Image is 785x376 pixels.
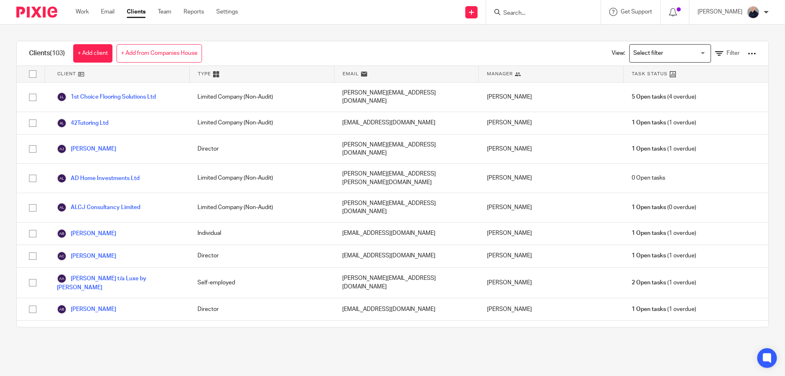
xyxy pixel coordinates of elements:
a: [PERSON_NAME] [57,229,116,239]
span: 1 Open tasks [632,119,666,127]
div: Limited Company (Non-Audit) [189,83,334,112]
div: [EMAIL_ADDRESS][DOMAIN_NAME] [334,298,479,320]
div: [EMAIL_ADDRESS][DOMAIN_NAME] [334,321,479,343]
div: Limited Company (Non-Audit) [189,193,334,222]
div: [PERSON_NAME] [479,135,624,164]
span: (1 overdue) [632,252,696,260]
div: Director [189,298,334,320]
div: [EMAIL_ADDRESS][DOMAIN_NAME] [334,223,479,245]
img: svg%3E [57,144,67,154]
a: Email [101,8,114,16]
img: svg%3E [57,274,67,284]
span: 1 Open tasks [632,229,666,237]
a: ALCJ Consultancy Limited [57,203,140,212]
img: IMG_8745-0021-copy.jpg [747,6,760,19]
a: 42Tutoring Ltd [57,118,108,128]
input: Search for option [630,46,706,61]
a: + Add client [73,44,112,63]
div: [PERSON_NAME][EMAIL_ADDRESS][DOMAIN_NAME] [334,268,479,298]
a: Clients [127,8,146,16]
span: 1 Open tasks [632,252,666,260]
span: Task Status [632,70,668,77]
div: Limited Company (Non-Audit) [189,164,334,193]
a: Team [158,8,171,16]
div: [PERSON_NAME] [479,112,624,134]
div: Director [189,135,334,164]
div: Limited Company (Non-Audit) [189,112,334,134]
input: Select all [25,66,40,82]
img: svg%3E [57,203,67,212]
span: (1 overdue) [632,229,696,237]
img: Pixie [16,7,57,18]
span: 1 Open tasks [632,145,666,153]
a: [PERSON_NAME] [57,304,116,314]
div: Search for option [629,44,711,63]
div: View: [599,41,756,65]
span: Get Support [621,9,652,15]
div: [EMAIL_ADDRESS][DOMAIN_NAME] [334,112,479,134]
a: [PERSON_NAME] [57,327,116,337]
span: (1 overdue) [632,119,696,127]
div: [PERSON_NAME][EMAIL_ADDRESS][DOMAIN_NAME] [334,193,479,222]
span: (1 overdue) [632,279,696,287]
a: [PERSON_NAME] [57,251,116,261]
img: svg%3E [57,92,67,102]
span: 0 Open tasks [632,174,665,182]
div: [PERSON_NAME] [479,223,624,245]
div: Self-employed [189,268,334,298]
span: 2 Open tasks [632,279,666,287]
a: AD Home Investments Ltd [57,173,139,183]
span: (103) [50,50,65,56]
span: (4 overdue) [632,93,696,101]
div: [EMAIL_ADDRESS][DOMAIN_NAME] [334,245,479,267]
span: 1 Open tasks [632,203,666,212]
img: svg%3E [57,229,67,239]
span: Type [198,70,211,77]
span: (1 overdue) [632,305,696,313]
img: svg%3E [57,327,67,337]
div: [PERSON_NAME] [479,268,624,298]
div: Individual [189,223,334,245]
span: 5 Open tasks [632,93,666,101]
img: svg%3E [57,118,67,128]
img: svg%3E [57,304,67,314]
p: [PERSON_NAME] [698,8,742,16]
div: Director [189,321,334,343]
a: [PERSON_NAME] t/a Luxe by [PERSON_NAME] [57,274,181,292]
a: + Add from Companies House [117,44,202,63]
div: [PERSON_NAME] [479,321,624,343]
a: Reports [184,8,204,16]
div: [PERSON_NAME][EMAIL_ADDRESS][DOMAIN_NAME] [334,83,479,112]
span: (0 overdue) [632,203,696,212]
div: [PERSON_NAME] [479,193,624,222]
span: Manager [487,70,513,77]
a: 1st Choice Flooring Solutions Ltd [57,92,156,102]
span: Client [57,70,76,77]
div: [PERSON_NAME] [479,83,624,112]
div: [PERSON_NAME] [479,298,624,320]
a: Settings [216,8,238,16]
span: 1 Open tasks [632,305,666,313]
div: [PERSON_NAME][EMAIL_ADDRESS][PERSON_NAME][DOMAIN_NAME] [334,164,479,193]
h1: Clients [29,49,65,58]
div: [PERSON_NAME] [479,245,624,267]
div: [PERSON_NAME] [479,164,624,193]
span: Filter [727,50,740,56]
a: [PERSON_NAME] [57,144,116,154]
img: svg%3E [57,251,67,261]
a: Work [76,8,89,16]
div: Director [189,245,334,267]
span: Email [343,70,359,77]
input: Search [502,10,576,17]
div: [PERSON_NAME][EMAIL_ADDRESS][DOMAIN_NAME] [334,135,479,164]
span: (1 overdue) [632,145,696,153]
img: svg%3E [57,173,67,183]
